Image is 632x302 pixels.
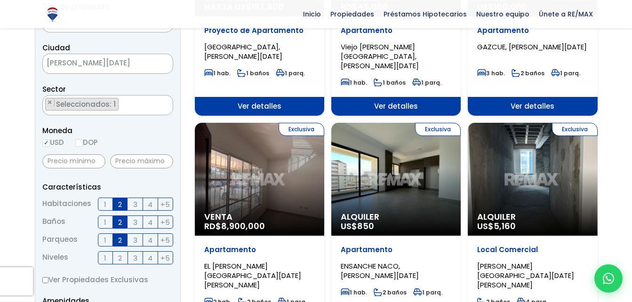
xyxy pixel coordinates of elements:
span: 850 [357,220,374,232]
input: Precio mínimo [42,154,105,168]
p: Apartamento [477,26,588,35]
span: 1 hab. [341,288,367,296]
span: Alquiler [477,212,588,222]
label: USD [42,136,64,148]
span: Únete a RE/MAX [534,7,598,21]
span: Seleccionados: 1 [55,99,118,109]
span: 2 baños [374,288,407,296]
span: ENSANCHE NACO, [PERSON_NAME][DATE] [341,261,419,280]
span: +5 [160,216,170,228]
span: Viejo [PERSON_NAME][GEOGRAPHIC_DATA], [PERSON_NAME][DATE] [341,42,419,71]
span: Ver detalles [468,97,597,116]
p: Local Comercial [477,245,588,254]
span: 1 [104,199,106,210]
label: Ver Propiedades Exclusivas [42,274,173,286]
span: 3 [133,234,137,246]
span: RD$ [204,220,265,232]
label: DOP [75,136,98,148]
button: Remove item [46,98,55,107]
p: Apartamento [341,245,451,254]
span: × [48,98,52,107]
input: DOP [75,139,83,147]
span: Exclusiva [279,123,324,136]
span: Ciudad [42,43,70,53]
span: +5 [160,234,170,246]
span: 1 [104,252,106,264]
span: × [163,98,168,107]
span: 3 [133,252,137,264]
img: Logo de REMAX [44,6,61,23]
span: 1 hab. [204,69,231,77]
span: Moneda [42,125,173,136]
span: Préstamos Hipotecarios [379,7,472,21]
span: 4 [148,199,152,210]
span: 4 [148,216,152,228]
span: Alquiler [341,212,451,222]
textarea: Search [43,95,48,116]
span: 1 parq. [276,69,305,77]
p: Apartamento [204,245,315,254]
span: 1 [104,234,106,246]
span: Ver detalles [195,97,324,116]
span: 2 baños [512,69,544,77]
p: Características [42,181,173,193]
span: 3 [133,199,137,210]
span: [GEOGRAPHIC_DATA], [PERSON_NAME][DATE] [204,42,282,61]
span: 1 baños [237,69,269,77]
span: US$ [341,220,374,232]
span: +5 [160,252,170,264]
span: Habitaciones [42,198,91,211]
span: SANTO DOMINGO DE GUZMÁN [43,56,149,70]
li: LAS PRADERAS [45,98,119,111]
span: Exclusiva [415,123,461,136]
span: [PERSON_NAME][GEOGRAPHIC_DATA][DATE][PERSON_NAME] [477,261,574,290]
span: Nuestro equipo [472,7,534,21]
span: × [159,60,163,68]
span: GAZCUE, [PERSON_NAME][DATE] [477,42,587,52]
p: Apartamento [341,26,451,35]
span: Parqueos [42,233,78,246]
span: 2 [118,252,122,264]
span: 1 parq. [551,69,580,77]
span: 4 [148,252,152,264]
span: 1 hab. [341,79,367,87]
span: 3 [133,216,137,228]
input: Precio máximo [110,154,173,168]
span: 3 hab. [477,69,505,77]
span: Inicio [298,7,326,21]
span: SANTO DOMINGO DE GUZMÁN [42,54,173,74]
button: Remove all items [162,98,168,107]
span: 8,900,000 [221,220,265,232]
span: Sector [42,84,66,94]
span: 1 [104,216,106,228]
input: Ver Propiedades Exclusivas [42,277,48,283]
span: 1 baños [374,79,406,87]
span: Venta [204,212,315,222]
span: US$ [477,220,516,232]
span: Baños [42,215,65,229]
input: USD [42,139,50,147]
span: 2 [118,199,122,210]
span: 1 parq. [413,288,442,296]
span: 1 parq. [412,79,441,87]
span: 4 [148,234,152,246]
span: Propiedades [326,7,379,21]
span: 5,160 [494,220,516,232]
p: Proyecto de Apartamento [204,26,315,35]
button: Remove all items [149,56,163,72]
span: Exclusiva [552,123,598,136]
span: EL [PERSON_NAME][GEOGRAPHIC_DATA][DATE][PERSON_NAME] [204,261,301,290]
span: +5 [160,199,170,210]
span: Niveles [42,251,68,264]
span: Ver detalles [331,97,461,116]
span: 2 [118,216,122,228]
span: 2 [118,234,122,246]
